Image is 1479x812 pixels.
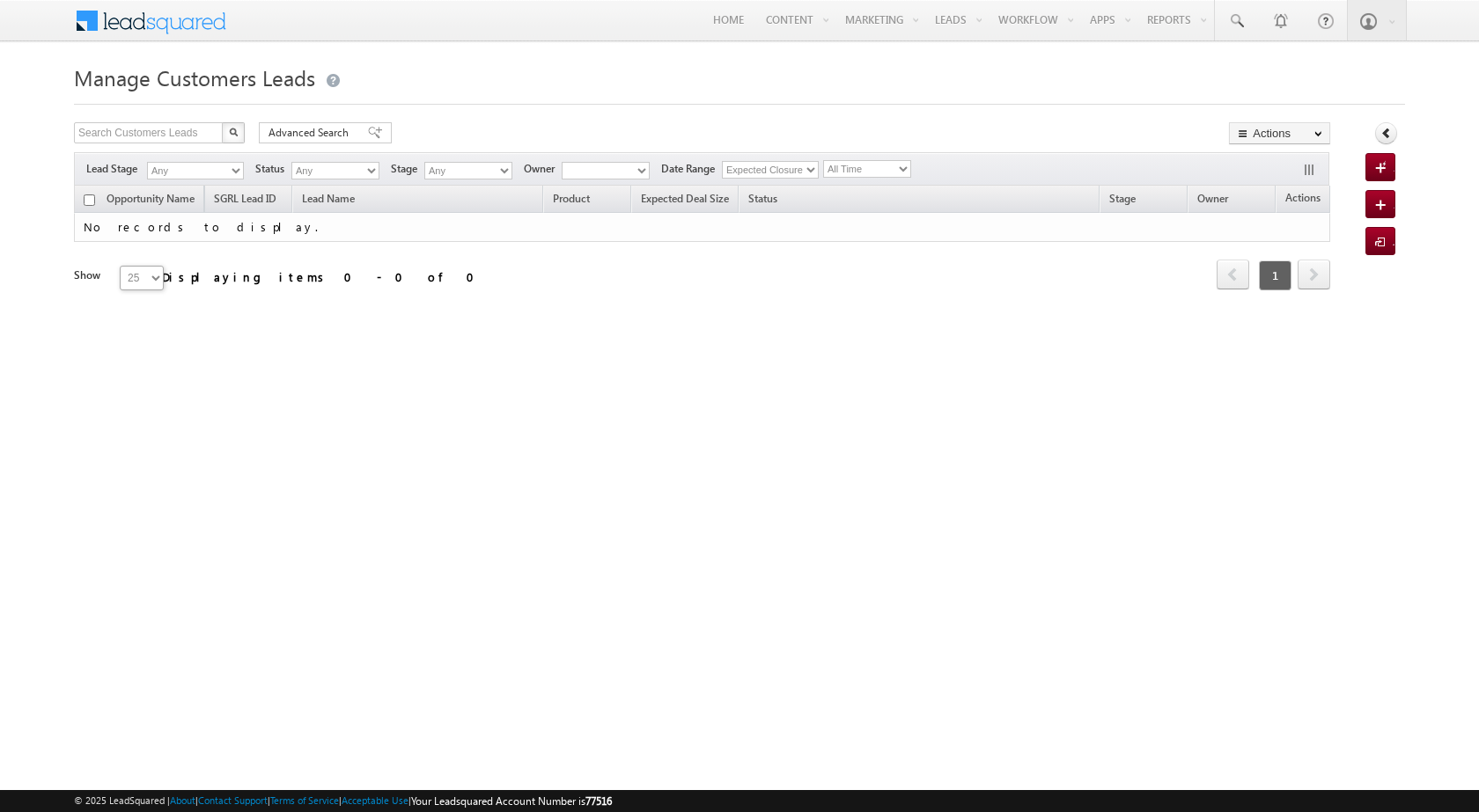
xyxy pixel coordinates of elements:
[74,63,315,91] span: Manage Customers Leads
[391,161,424,177] span: Stage
[229,128,238,136] img: Search
[1100,189,1144,212] a: Stage
[255,161,291,177] span: Status
[98,189,203,212] a: Opportunity Name
[170,794,195,806] a: About
[661,161,722,177] span: Date Range
[74,267,106,283] div: Show
[411,794,612,808] span: Your Leadsquared Account Number is
[641,192,729,205] span: Expected Deal Size
[214,192,276,205] span: SGRL Lead ID
[74,213,1330,242] td: No records to display.
[293,189,364,212] span: Lead Name
[74,793,612,809] span: © 2025 LeadSquared | | | | |
[739,189,786,212] a: Status
[270,794,339,806] a: Terms of Service
[553,192,590,205] span: Product
[162,267,485,287] div: Displaying items 0 - 0 of 0
[1277,188,1329,211] span: Actions
[1298,260,1330,289] span: next
[86,161,144,177] span: Lead Stage
[585,794,612,808] span: 77516
[1217,261,1249,289] a: prev
[84,194,95,206] input: Check all records
[198,794,268,806] a: Contact Support
[342,794,408,806] a: Acceptable Use
[524,161,562,177] span: Owner
[1229,122,1330,144] button: Actions
[1217,260,1249,289] span: prev
[1109,192,1136,205] span: Stage
[269,125,354,141] span: Advanced Search
[205,189,285,212] a: SGRL Lead ID
[1197,192,1228,205] span: Owner
[632,189,738,212] a: Expected Deal Size
[107,192,195,205] span: Opportunity Name
[1259,260,1291,290] span: 1
[1298,261,1330,289] a: next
